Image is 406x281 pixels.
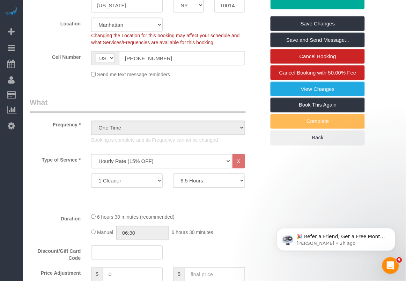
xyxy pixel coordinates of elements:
[271,98,365,112] a: Book This Again
[91,33,239,45] span: Changing the Location for this booking may affect your schedule and what Services/Frequencies are...
[24,213,86,223] label: Duration
[30,97,246,113] legend: What
[382,257,399,274] iframe: Intercom live chat
[271,82,365,96] a: View Changes
[172,230,213,235] span: 6 hours 30 minutes
[271,16,365,31] a: Save Changes
[91,137,245,144] p: Booking is complete and its Frequency cannot be changed
[271,33,365,47] a: Save and Send Message...
[24,267,86,277] label: Price Adjustment
[271,131,365,145] a: Back
[266,213,406,262] iframe: Intercom notifications message
[279,70,356,76] span: Cancel Booking with 50.00% Fee
[24,154,86,164] label: Type of Service *
[24,51,86,61] label: Cell Number
[97,72,170,78] span: Send me text message reminders
[397,257,402,263] span: 9
[24,18,86,27] label: Location
[24,245,86,262] label: Discount/Gift Card Code
[271,49,365,64] a: Cancel Booking
[97,230,113,235] span: Manual
[271,65,365,80] a: Cancel Booking with 50.00% Fee
[4,7,18,17] img: Automaid Logo
[24,119,86,128] label: Frequency *
[97,214,175,220] span: 6 hours 30 minutes (recommended)
[119,51,245,65] input: Cell Number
